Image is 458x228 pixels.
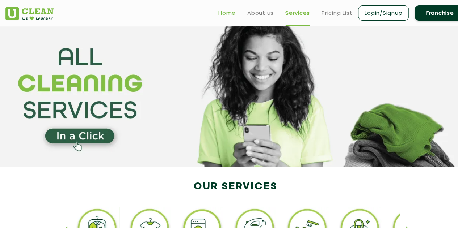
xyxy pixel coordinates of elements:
a: Services [285,9,310,17]
a: Pricing List [322,9,352,17]
a: Login/Signup [358,5,409,21]
a: Home [218,9,236,17]
img: UClean Laundry and Dry Cleaning [5,7,54,20]
a: About us [247,9,274,17]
